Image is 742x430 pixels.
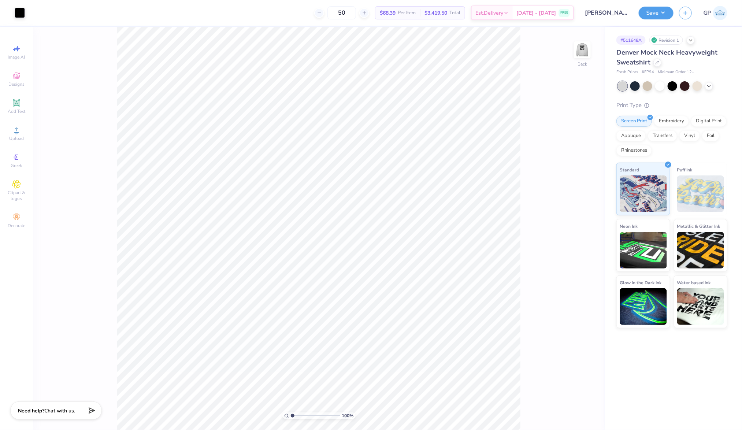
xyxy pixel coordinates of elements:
img: Glow in the Dark Ink [620,288,667,325]
span: Standard [620,166,639,174]
div: Applique [616,130,646,141]
img: Metallic & Glitter Ink [677,232,724,268]
span: Decorate [8,223,25,229]
span: Clipart & logos [4,190,29,201]
span: GP [704,9,711,17]
div: Digital Print [691,116,727,127]
div: Vinyl [679,130,700,141]
div: Foil [702,130,719,141]
div: Revision 1 [649,36,683,45]
a: GP [704,6,727,20]
span: Puff Ink [677,166,693,174]
span: # FP94 [642,69,654,75]
div: Back [578,61,587,67]
img: Neon Ink [620,232,667,268]
input: Untitled Design [579,5,633,20]
span: FREE [560,10,568,15]
span: $68.39 [380,9,396,17]
span: Minimum Order: 12 + [658,69,694,75]
span: $3,419.50 [424,9,447,17]
img: Standard [620,175,667,212]
div: Embroidery [654,116,689,127]
div: Screen Print [616,116,652,127]
span: 100 % [342,412,354,419]
span: Metallic & Glitter Ink [677,222,720,230]
img: Gene Padilla [713,6,727,20]
span: Upload [9,136,24,141]
span: Image AI [8,54,25,60]
strong: Need help? [18,407,44,414]
img: Back [575,42,590,57]
span: Neon Ink [620,222,638,230]
span: Greek [11,163,22,168]
span: Water based Ink [677,279,711,286]
div: Transfers [648,130,677,141]
span: Fresh Prints [616,69,638,75]
img: Puff Ink [677,175,724,212]
span: Denver Mock Neck Heavyweight Sweatshirt [616,48,717,67]
button: Save [639,7,674,19]
span: Est. Delivery [475,9,503,17]
span: Chat with us. [44,407,75,414]
span: [DATE] - [DATE] [516,9,556,17]
span: Add Text [8,108,25,114]
div: Print Type [616,101,727,110]
span: Designs [8,81,25,87]
span: Total [449,9,460,17]
div: # 511648A [616,36,646,45]
input: – – [327,6,356,19]
span: Per Item [398,9,416,17]
span: Glow in the Dark Ink [620,279,661,286]
img: Water based Ink [677,288,724,325]
div: Rhinestones [616,145,652,156]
